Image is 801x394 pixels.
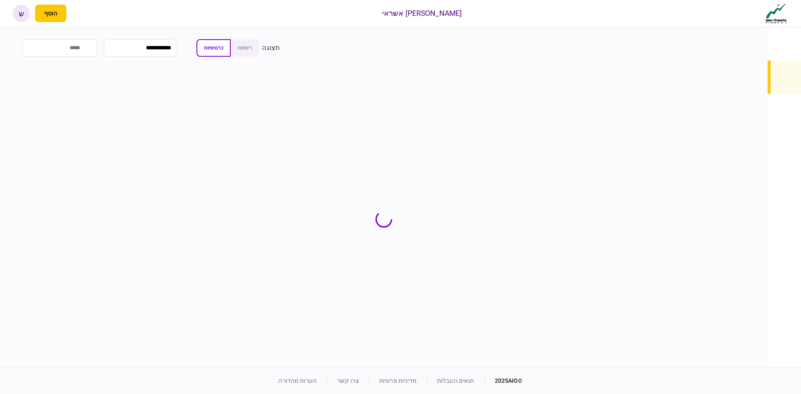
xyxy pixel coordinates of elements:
[204,45,223,51] span: כרטיסיות
[337,377,359,384] a: צרו קשר
[71,5,89,22] button: פתח רשימת התראות
[231,39,259,57] button: רשימה
[237,45,252,51] span: רשימה
[262,43,280,53] div: תצוגה
[13,5,30,22] button: ש
[437,377,474,384] a: תנאים והגבלות
[196,39,231,57] button: כרטיסיות
[379,377,417,384] a: מדיניות פרטיות
[764,3,788,24] img: client company logo
[484,376,523,385] div: © 2025 AIO
[35,5,66,22] button: פתח תפריט להוספת לקוח
[278,377,317,384] a: הערות מהדורה
[382,8,462,19] div: [PERSON_NAME] אשראי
